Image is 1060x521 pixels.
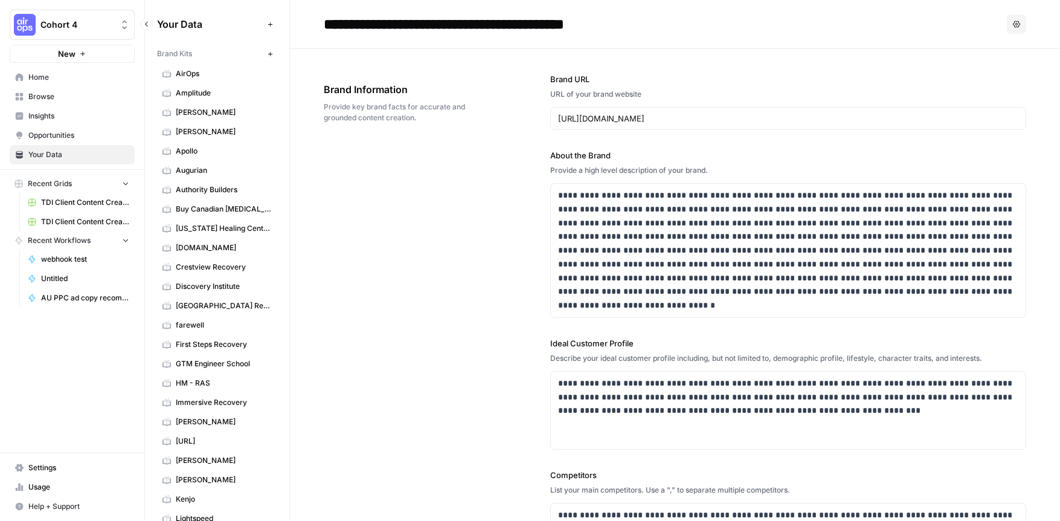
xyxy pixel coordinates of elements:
a: Insights [10,106,135,126]
button: New [10,45,135,63]
a: [PERSON_NAME] [157,470,277,490]
div: Describe your ideal customer profile including, but not limited to, demographic profile, lifestyl... [550,353,1026,364]
span: Cohort 4 [40,19,114,31]
a: Amplitude [157,83,277,103]
span: Provide key brand facts for accurate and grounded content creation. [324,102,483,123]
a: [US_STATE] Healing Centers [157,219,277,238]
label: Brand URL [550,73,1026,85]
input: www.sundaysoccer.com [558,112,1018,125]
span: Usage [28,482,129,493]
a: Settings [10,458,135,477]
span: Settings [28,462,129,473]
img: Cohort 4 Logo [14,14,36,36]
button: Recent Grids [10,175,135,193]
span: [DOMAIN_NAME] [176,242,272,253]
span: GTM Engineer School [176,358,272,369]
label: About the Brand [550,149,1026,161]
a: GTM Engineer School [157,354,277,374]
span: Brand Information [324,82,483,97]
a: TDI Client Content Creation [22,193,135,212]
span: Browse [28,91,129,102]
a: [PERSON_NAME] [157,103,277,122]
a: Apollo [157,141,277,161]
a: AU PPC ad copy recommendations [[PERSON_NAME]] [22,288,135,308]
a: Authority Builders [157,180,277,199]
span: Opportunities [28,130,129,141]
span: Immersive Recovery [176,397,272,408]
span: Home [28,72,129,83]
button: Workspace: Cohort 4 [10,10,135,40]
span: [US_STATE] Healing Centers [176,223,272,234]
span: Insights [28,111,129,121]
span: AU PPC ad copy recommendations [[PERSON_NAME]] [41,293,129,303]
span: farewell [176,320,272,331]
span: Help + Support [28,501,129,512]
span: Recent Workflows [28,235,91,246]
div: Provide a high level description of your brand. [550,165,1026,176]
a: First Steps Recovery [157,335,277,354]
span: webhook test [41,254,129,265]
a: [PERSON_NAME] [157,451,277,470]
button: Help + Support [10,497,135,516]
a: farewell [157,316,277,335]
a: Usage [10,477,135,497]
span: [PERSON_NAME] [176,455,272,466]
a: TDI Client Content Creation -2 [22,212,135,231]
label: Competitors [550,469,1026,481]
span: AirOps [176,68,272,79]
span: Kenjo [176,494,272,505]
a: Kenjo [157,490,277,509]
a: AirOps [157,64,277,83]
a: Buy Canadian [MEDICAL_DATA] [157,199,277,219]
span: First Steps Recovery [176,339,272,350]
span: [PERSON_NAME] [176,474,272,485]
label: Ideal Customer Profile [550,337,1026,349]
a: [URL] [157,432,277,451]
span: Crestview Recovery [176,262,272,273]
span: Discovery Institute [176,281,272,292]
span: [PERSON_NAME] [176,107,272,118]
span: Apollo [176,146,272,157]
a: Your Data [10,145,135,164]
button: Recent Workflows [10,231,135,250]
span: Authority Builders [176,184,272,195]
span: [PERSON_NAME] [176,126,272,137]
a: Discovery Institute [157,277,277,296]
span: [GEOGRAPHIC_DATA] Recovery [176,300,272,311]
a: [PERSON_NAME] [157,122,277,141]
a: Untitled [22,269,135,288]
span: Your Data [157,17,263,31]
a: Opportunities [10,126,135,145]
span: HM - RAS [176,378,272,389]
a: webhook test [22,250,135,269]
div: List your main competitors. Use a "," to separate multiple competitors. [550,485,1026,496]
a: Augurian [157,161,277,180]
a: [DOMAIN_NAME] [157,238,277,257]
a: Immersive Recovery [157,393,277,412]
span: [PERSON_NAME] [176,416,272,427]
span: Amplitude [176,88,272,99]
span: Recent Grids [28,178,72,189]
a: HM - RAS [157,374,277,393]
a: Crestview Recovery [157,257,277,277]
span: Your Data [28,149,129,160]
a: [GEOGRAPHIC_DATA] Recovery [157,296,277,316]
span: [URL] [176,436,272,447]
span: Brand Kits [157,48,192,59]
a: [PERSON_NAME] [157,412,277,432]
a: Home [10,68,135,87]
span: Untitled [41,273,129,284]
span: TDI Client Content Creation -2 [41,216,129,227]
span: Buy Canadian [MEDICAL_DATA] [176,204,272,215]
a: Browse [10,87,135,106]
div: URL of your brand website [550,89,1026,100]
span: Augurian [176,165,272,176]
span: New [58,48,75,60]
span: TDI Client Content Creation [41,197,129,208]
